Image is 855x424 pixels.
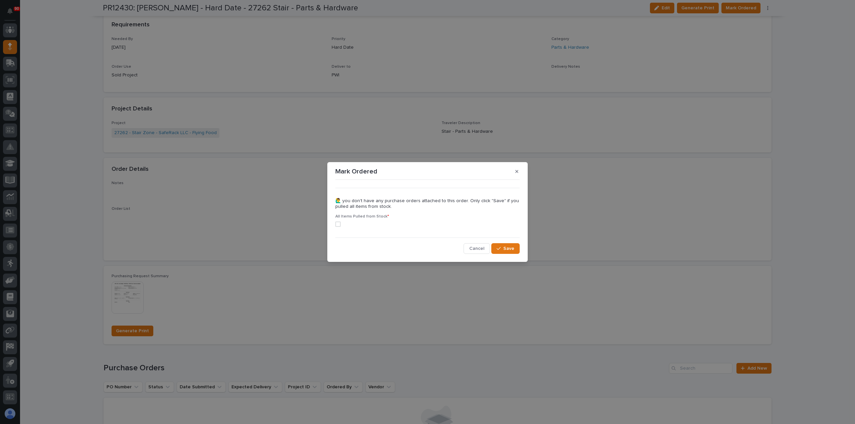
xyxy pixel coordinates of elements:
[491,243,520,254] button: Save
[335,198,520,209] p: 🙋‍♂️ you don't have any purchase orders attached to this order. Only click "Save" if you pulled a...
[335,167,377,175] p: Mark Ordered
[464,243,490,254] button: Cancel
[335,215,389,219] span: All Items Pulled from Stock
[469,246,484,252] span: Cancel
[503,246,514,252] span: Save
